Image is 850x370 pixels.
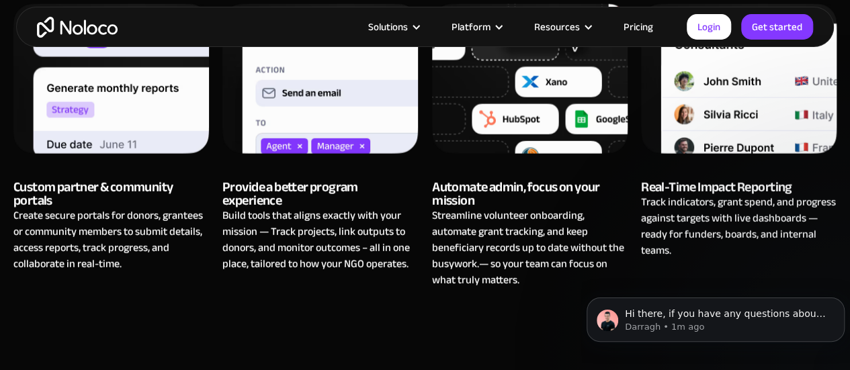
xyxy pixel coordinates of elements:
div: Build tools that aligns exactly with your mission — Track projects, link outputs to donors, and m... [222,207,418,271]
div: Solutions [368,18,408,36]
iframe: Intercom notifications message [581,269,850,363]
div: Real-Time Impact Reporting [641,180,837,193]
div: Create secure portals for donors, grantees or community members to submit details, access reports... [13,207,209,271]
div: Provide a better program experience [222,180,418,207]
div: Streamline volunteer onboarding, automate grant tracking, and keep beneficiary records up to date... [432,207,628,287]
div: Automate admin, focus on your mission [432,180,628,207]
a: Get started [741,14,813,40]
div: Solutions [351,18,435,36]
a: Pricing [607,18,670,36]
a: Login [687,14,731,40]
div: Custom partner & community portals [13,180,209,207]
div: Resources [534,18,580,36]
div: Platform [435,18,517,36]
div: Resources [517,18,607,36]
div: Platform [452,18,491,36]
div: Track indicators, grant spend, and progress against targets with live dashboards — ready for fund... [641,193,837,258]
a: home [37,17,118,38]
